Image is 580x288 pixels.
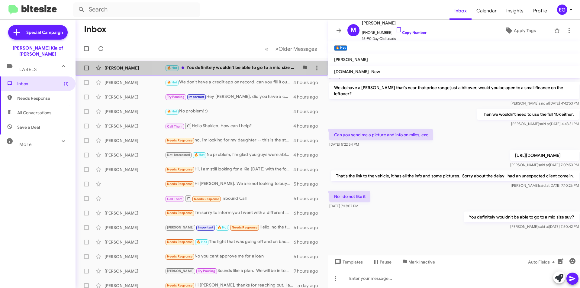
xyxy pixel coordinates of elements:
div: [PERSON_NAME] [105,152,165,158]
span: Needs Response [167,138,193,142]
span: Save a Deal [17,124,40,130]
div: [PERSON_NAME] [105,108,165,115]
span: 🔥 Hot [167,66,177,70]
span: New [371,69,380,74]
p: Can you send me a picture and info on miles, exc [329,129,433,140]
span: « [265,45,268,53]
span: Pause [380,257,391,267]
span: said at [539,121,550,126]
div: The light that was going off and on back to normal. If it happens again I'll call for another app... [165,238,294,245]
div: 6 hours ago [294,225,323,231]
span: [PERSON_NAME] [167,225,194,229]
div: EG [557,5,567,15]
span: » [275,45,279,53]
button: Pause [368,257,396,267]
div: 5 hours ago [294,181,323,187]
p: You definitely wouldn't be able to go to a mid size suv? [464,212,579,222]
div: [PERSON_NAME] [105,94,165,100]
div: [PERSON_NAME] [105,65,165,71]
p: That's the link to the vehicle, it has all the info and some pictures. Sorry about the delay I ha... [331,170,579,181]
span: [PERSON_NAME] [DATE] 4:43:31 PM [511,121,579,126]
span: Try Pausing [198,269,215,273]
div: 4 hours ago [293,138,323,144]
div: 9 hours ago [294,268,323,274]
span: said at [538,163,549,167]
span: Inbox [17,81,69,87]
div: 4 hours ago [293,167,323,173]
span: More [19,142,32,147]
span: M [351,25,356,35]
div: [PERSON_NAME] [105,210,165,216]
span: 🔥 Hot [167,80,177,84]
p: We do have a [PERSON_NAME] that's near that price range just a bit over, would you be open to a s... [329,82,579,99]
div: [PERSON_NAME] [105,239,165,245]
div: 6 hours ago [294,196,323,202]
span: Templates [333,257,363,267]
span: Needs Response [167,254,193,258]
div: [PERSON_NAME] [105,254,165,260]
a: Insights [501,2,528,20]
span: 🔥 Hot [167,109,177,113]
span: Needs Response [167,167,193,171]
small: 🔥 Hot [334,45,347,51]
div: [PERSON_NAME] [105,79,165,86]
span: Needs Response [232,225,257,229]
div: no, i'm looking for my daughter -- this is the style she wants. I'll keep looking, thank you [165,137,293,144]
span: All Conversations [17,110,51,116]
span: Older Messages [279,46,317,52]
span: [PERSON_NAME] [DATE] 7:09:53 PM [510,163,579,167]
span: Important [198,225,214,229]
span: Call Them [167,197,183,201]
a: Inbox [449,2,472,20]
span: [PHONE_NUMBER] [362,27,427,36]
div: 4 hours ago [293,94,323,100]
span: Not-Interested [167,153,190,157]
span: Needs Response [167,211,193,215]
a: Profile [528,2,552,20]
div: Hello Shakien, How can I help? [165,122,293,130]
div: 6 hours ago [294,210,323,216]
p: Then we wouldn't need to use the full 10k either. [477,109,579,120]
span: 15-90 Day Old Leads [362,36,427,42]
div: You definitely wouldn't be able to go to a mid size suv? [165,64,299,71]
span: Needs Response [167,182,193,186]
a: Copy Number [395,30,427,35]
span: [DATE] 7:13:07 PM [329,204,358,208]
span: 🔥 Hot [217,225,228,229]
div: No you cant approve me for a loan [165,253,294,260]
button: EG [552,5,573,15]
a: Special Campaign [8,25,68,40]
div: Hey [PERSON_NAME], did you have a chance to check out the link I sent you? [165,93,293,100]
span: [DOMAIN_NAME] [334,69,369,74]
span: Apply Tags [514,25,536,36]
div: [PERSON_NAME] [105,167,165,173]
div: Sounds like a plan. We will be in touch. [165,267,294,274]
span: 🔥 Hot [194,153,205,157]
div: 6 hours ago [294,239,323,245]
span: [PERSON_NAME] [DATE] 7:10:26 PM [511,183,579,188]
span: Call Them [167,125,183,128]
span: Auto Fields [528,257,557,267]
div: I'm sorry to inform you I went with a different option. Thank you for reaching out [165,209,294,216]
div: 4 hours ago [293,79,323,86]
span: [DATE] 5:22:54 PM [329,142,359,147]
span: [PERSON_NAME] [DATE] 4:42:53 PM [511,101,579,105]
span: said at [538,224,549,229]
p: [URL][DOMAIN_NAME] [510,150,579,161]
div: Hi, I am still looking for a Kia [DATE] with the following config: SX-Prestige Hybrid Exterior: I... [165,166,293,173]
div: [PERSON_NAME] [105,138,165,144]
div: [PERSON_NAME] [105,123,165,129]
button: Apply Tags [489,25,551,36]
span: 🔥 Hot [197,240,207,244]
span: Calendar [472,2,501,20]
span: Needs Response [167,283,193,287]
div: 4 hours ago [293,108,323,115]
button: Auto Fields [523,257,562,267]
div: [PERSON_NAME] [105,225,165,231]
h1: Inbox [84,24,106,34]
button: Next [272,43,321,55]
div: Hello, no the telluride S that might have been in our budget sold. [165,224,294,231]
